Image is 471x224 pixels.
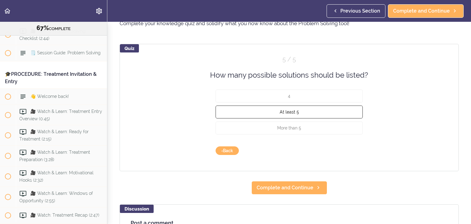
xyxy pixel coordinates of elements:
span: 🎥 Watch & Learn: Ready for Treatment (2:15) [19,129,89,141]
span: 🎥 Watch & Learn: Windows of Opportunity (2:55) [19,191,93,203]
a: Complete and Continue [388,4,464,18]
div: How many possible solutions should be listed? [200,70,378,80]
p: Complete your knowledge quiz and solidify what you now know about the Problem Solving tool! [120,19,459,28]
span: 🎥 Watch & Learn: Treatment Preparation (3:28) [19,150,90,162]
span: 🎥 Watch & Learn: Treatment Entry Overview (0:45) [19,109,102,121]
span: 67% [36,24,49,32]
span: More than 5 [277,126,301,130]
svg: Back to course curriculum [4,7,11,15]
button: More than 5 [216,122,363,134]
a: Previous Section [327,4,385,18]
button: 4 [216,90,363,102]
div: Question 5 out of 5 [216,55,363,64]
button: At least 5 [216,106,363,118]
span: 🎥 Watch: Treatment Recap (2:47) [30,213,99,218]
span: Previous Section [340,7,380,15]
div: Quiz [120,44,139,52]
a: Complete and Continue [251,181,327,195]
svg: Settings Menu [95,7,103,15]
span: 👋 Welcome back! [30,94,69,99]
span: Complete and Continue [257,184,313,191]
span: 4 [288,94,290,98]
div: Discussion [120,205,154,213]
div: COMPLETE [8,24,99,32]
span: 🎥 Watch & Learn: Motivational Hooks (2:32) [19,171,94,183]
span: 🗒️ Session Guide: Problem Solving [30,50,101,55]
span: At least 5 [280,110,299,114]
span: Complete and Continue [393,7,450,15]
button: go back [216,146,239,155]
